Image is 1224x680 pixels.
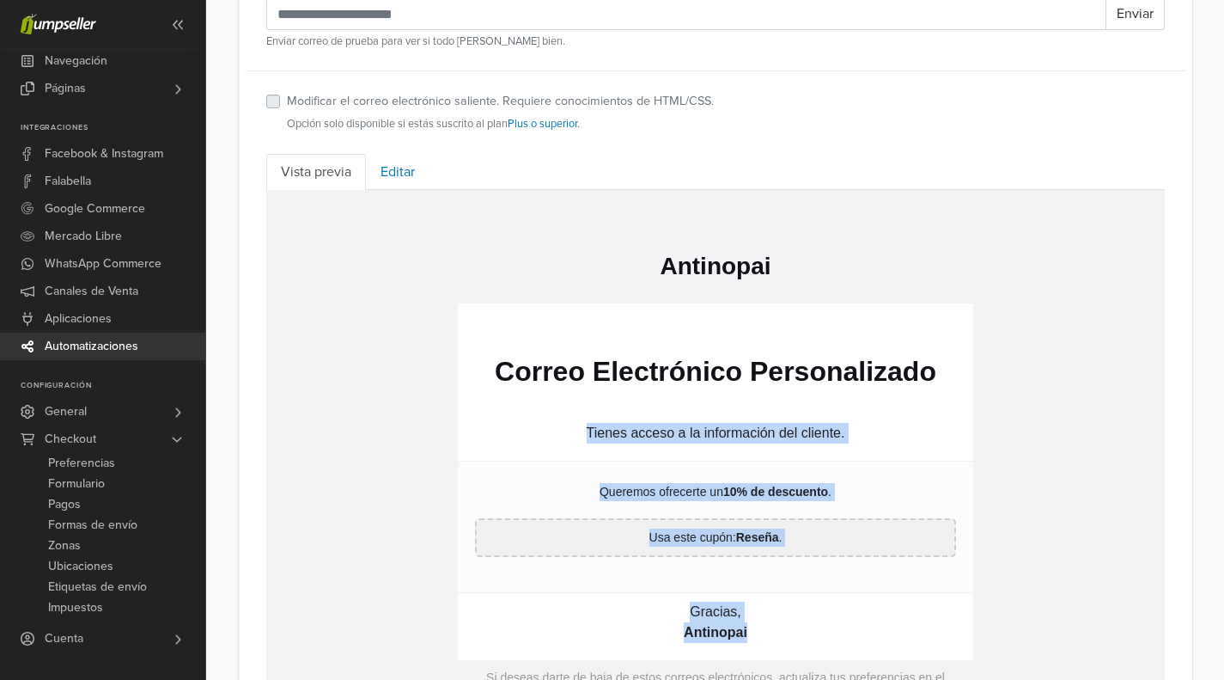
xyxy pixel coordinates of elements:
a: Editar [366,154,429,190]
a: perfil de cliente [359,499,440,512]
span: Páginas [45,75,86,102]
span: Formas de envío [48,515,137,536]
small: Opción solo disponible si estás suscrito al plan . [287,116,714,132]
span: Mercado Libre [45,223,122,250]
span: Impuestos [48,597,103,618]
p: Tienes acceso a la información del cliente. [209,233,690,254]
span: Google Commerce [45,195,145,223]
span: Checkout [45,426,96,453]
strong: Reseña [470,340,513,354]
span: Aplicaciones [45,305,112,333]
p: Usa este cupón: . [219,339,679,357]
small: Enviar correo de prueba para ver si todo [PERSON_NAME] bien. [266,34,1165,50]
span: Preferencias [48,453,115,474]
p: Integraciones [21,123,205,133]
span: Pagos [48,494,81,515]
a: Plus o superior [508,117,577,131]
span: Automatizaciones [45,333,138,360]
p: Si deseas darte de baja de estos correos electrónicos, actualiza tus preferencias en el [220,481,679,494]
strong: Antinopai [417,435,481,450]
span: Canales de Venta [45,278,138,305]
span: Navegación [45,47,107,75]
img: jumpseller-logo-footer-grey.png [393,515,505,567]
p: en nuestra tienda. [443,499,539,512]
span: General [45,398,87,426]
p: Queremos ofrecerte un . [209,293,690,311]
p: Configuración [21,381,205,391]
strong: 10% de descuento [457,295,562,309]
span: Falabella [45,168,91,195]
span: Facebook & Instagram [45,140,163,168]
p: Gracias, [209,412,690,432]
h2: Antinopai [209,60,690,92]
span: Etiquetas de envío [48,577,147,597]
span: Ubicaciones [48,556,113,577]
h1: Correo Electrónico Personalizado [209,165,690,199]
span: Formulario [48,474,105,494]
span: Zonas [48,536,81,556]
span: WhatsApp Commerce [45,250,161,278]
span: Cuenta [45,625,83,652]
label: Modificar el correo electrónico saliente. Requiere conocimientos de HTML/CSS. [287,92,714,111]
a: Vista previa [266,154,366,190]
